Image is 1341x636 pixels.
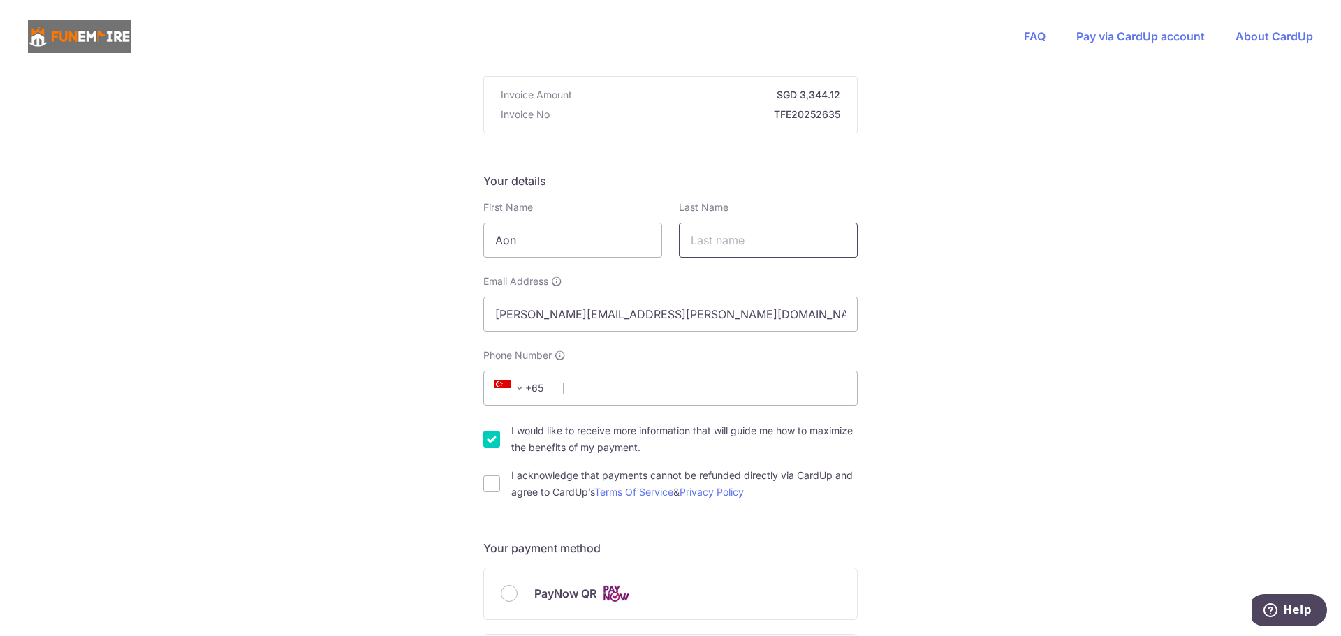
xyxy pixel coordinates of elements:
[679,223,858,258] input: Last name
[483,540,858,556] h5: Your payment method
[501,585,840,602] div: PayNow QR Cards logo
[483,348,552,362] span: Phone Number
[1076,29,1205,43] a: Pay via CardUp account
[578,88,840,102] strong: SGD 3,344.12
[483,223,662,258] input: First name
[511,467,858,501] label: I acknowledge that payments cannot be refunded directly via CardUp and agree to CardUp’s &
[1252,594,1327,629] iframe: Opens a widget where you can find more information
[494,380,528,397] span: +65
[1236,29,1313,43] a: About CardUp
[483,172,858,189] h5: Your details
[555,108,840,121] strong: TFE20252635
[483,297,858,332] input: Email address
[511,422,858,456] label: I would like to receive more information that will guide me how to maximize the benefits of my pa...
[534,585,596,602] span: PayNow QR
[490,380,553,397] span: +65
[501,88,572,102] span: Invoice Amount
[679,200,728,214] label: Last Name
[680,486,744,498] a: Privacy Policy
[1024,29,1046,43] a: FAQ
[483,274,548,288] span: Email Address
[594,486,673,498] a: Terms Of Service
[483,200,533,214] label: First Name
[602,585,630,602] img: Cards logo
[501,108,550,121] span: Invoice No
